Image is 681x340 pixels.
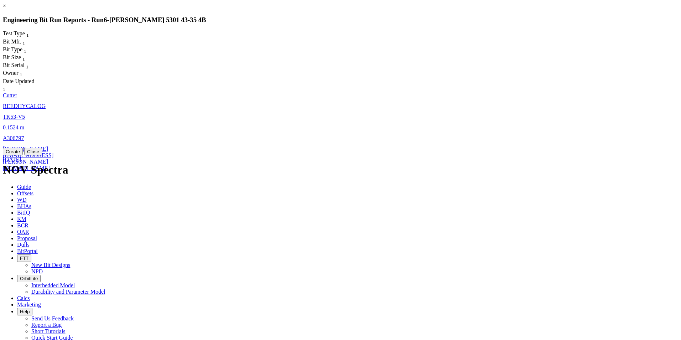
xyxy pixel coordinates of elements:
span: [PERSON_NAME] 5301 43-35 4B [109,16,206,24]
a: Cutter [3,92,17,98]
div: Sort None [3,62,42,70]
sub: 1 [22,56,25,62]
sub: 1 [3,87,5,92]
a: NPD [31,268,43,274]
span: Sort None [3,84,5,91]
span: Offsets [17,190,33,196]
span: KM [17,216,26,222]
button: Create [3,148,23,155]
a: REEDHYCALOG [3,103,46,109]
a: Short Tutorials [31,328,66,334]
span: m [20,124,24,130]
span: Bit Type [3,46,22,52]
span: Bit Size [3,54,21,60]
div: Sort None [3,46,38,54]
span: Sort None [22,54,25,60]
div: Bit Mfr. Sort None [3,38,38,46]
span: Owner [3,70,19,76]
a: Durability and Parameter Model [31,289,105,295]
a: TK53-V5 [3,114,25,120]
span: BitPortal [17,248,38,254]
div: Sort None [3,78,38,92]
span: Sort None [23,38,25,45]
span: Calcs [17,295,30,301]
div: Sort None [3,70,38,78]
span: Date Updated [3,78,34,84]
span: Sort None [20,70,22,76]
span: Sort None [26,62,28,68]
a: Send Us Feedback [31,315,74,321]
div: Bit Type Sort None [3,46,38,54]
a: × [3,3,6,9]
sub: 1 [26,33,29,38]
span: Sort None [26,30,29,36]
span: Help [20,309,30,314]
button: Close [24,148,42,155]
a: [PERSON_NAME][EMAIL_ADDRESS][PERSON_NAME][DOMAIN_NAME] [3,146,53,171]
sub: 1 [23,41,25,46]
div: Test Type Sort None [3,30,42,38]
span: Bit Mfr. [3,38,21,45]
span: Sort None [24,46,26,52]
span: Test Type [3,30,25,36]
a: Interbedded Model [31,282,75,288]
div: Sort None [3,30,42,38]
span: 6 [104,16,107,24]
span: BCR [17,222,28,228]
a: 0.1524 m [3,124,24,130]
a: New Bit Designs [31,262,70,268]
sub: 1 [20,72,22,78]
sub: 1 [26,64,28,69]
h3: Engineering Bit Run Reports - Run - [3,16,678,24]
a: [DATE] [3,156,21,163]
span: Marketing [17,302,41,308]
div: Bit Size Sort None [3,54,38,62]
h1: NOV Spectra [3,163,678,176]
span: Proposal [17,235,37,241]
span: FTT [20,256,28,261]
span: Dulls [17,242,30,248]
div: Owner Sort None [3,70,38,78]
span: BitIQ [17,210,30,216]
span: OAR [17,229,29,235]
div: Bit Serial Sort None [3,62,42,70]
span: BHAs [17,203,31,209]
div: Sort None [3,38,38,46]
span: WD [17,197,27,203]
a: A306797 [3,135,24,141]
span: Bit Serial [3,62,25,68]
span: OrbitLite [20,276,38,281]
span: Guide [17,184,31,190]
a: Report a Bug [31,322,62,328]
div: Sort None [3,54,38,62]
span: 0.1524 [3,124,19,130]
div: Date Updated Sort None [3,78,38,92]
sub: 1 [24,48,26,54]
